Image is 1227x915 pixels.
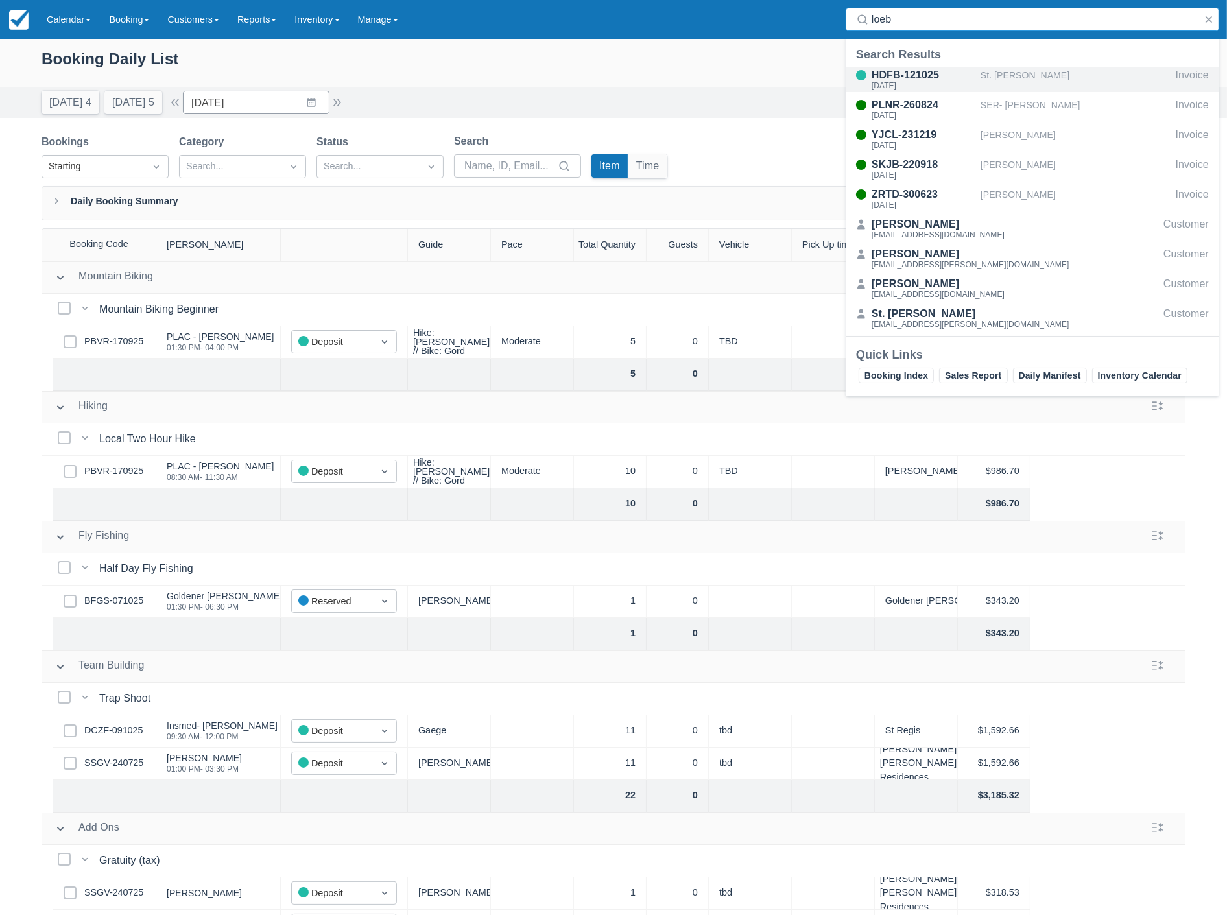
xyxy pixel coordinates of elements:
span: Dropdown icon [378,757,391,770]
span: Dropdown icon [287,160,300,173]
div: 0 [647,618,709,650]
button: Item [591,154,628,178]
div: Customer [1163,246,1209,271]
div: Local Two Hour Hike [99,431,201,447]
input: Name, ID, Email... [464,154,555,178]
button: Team Building [50,655,150,678]
span: Dropdown icon [425,160,438,173]
div: TBD [709,326,792,359]
div: Customer [1163,217,1209,241]
a: Inventory Calendar [1092,368,1187,383]
div: [PERSON_NAME], [PERSON_NAME] [408,748,491,780]
div: 0 [647,456,709,488]
div: 5 [574,326,647,359]
label: Category [179,134,229,150]
button: Time [628,154,667,178]
div: [DATE] [872,201,975,209]
div: 11 [574,715,647,748]
div: 22 [574,780,647,813]
div: Mountain Biking Beginner [99,302,224,317]
span: Dropdown icon [378,595,391,608]
div: Gaege [408,715,491,748]
input: Date [183,91,329,114]
div: Deposit [298,724,366,739]
div: $1,592.66 [958,715,1030,748]
div: Guests [647,229,709,261]
div: 0 [647,586,709,618]
div: TBD [709,456,792,488]
a: PBVR-170925 [84,335,143,349]
div: [EMAIL_ADDRESS][DOMAIN_NAME] [872,291,1005,298]
a: [PERSON_NAME][EMAIL_ADDRESS][PERSON_NAME][DOMAIN_NAME]Customer [846,246,1219,271]
div: Customer [1163,276,1209,301]
div: Invoice [1176,187,1209,211]
a: Booking Index [859,368,934,383]
span: Dropdown icon [378,335,391,348]
div: 01:00 PM - 03:30 PM [167,765,242,773]
div: 0 [647,748,709,780]
span: Dropdown icon [150,160,163,173]
button: Add Ons [50,817,125,840]
div: Vehicle [709,229,792,261]
img: checkfront-main-nav-mini-logo.png [9,10,29,30]
div: [PERSON_NAME] [PERSON_NAME] Residences [875,748,958,780]
a: PLNR-260824[DATE]SER- [PERSON_NAME]Invoice [846,97,1219,122]
div: Daily Booking Summary [42,186,1185,220]
a: BFGS-071025 [84,594,143,608]
div: 08:30 AM - 11:30 AM [167,473,274,481]
div: Deposit [298,335,366,350]
div: 0 [647,359,709,391]
div: 01:30 PM - 06:30 PM [167,603,366,611]
div: [DATE] [872,171,975,179]
div: Hike: [PERSON_NAME] // Bike: Gord [413,328,490,356]
div: St. [PERSON_NAME] [872,306,1069,322]
a: DCZF-091025 [84,724,143,738]
div: [PERSON_NAME] [981,127,1171,152]
div: YJCL-231219 [872,127,975,143]
div: [PERSON_NAME] [408,586,491,618]
label: Bookings [42,134,94,150]
div: tbd [709,715,792,748]
div: Deposit [298,756,366,771]
span: Dropdown icon [378,724,391,737]
div: Goldener [PERSON_NAME] [875,586,958,618]
div: SKJB-220918 [872,157,975,172]
a: HDFB-121025[DATE]St. [PERSON_NAME]Invoice [846,67,1219,92]
div: [PERSON_NAME] [PERSON_NAME] Residences [875,877,958,910]
div: Invoice [1176,97,1209,122]
div: [PERSON_NAME] [872,246,1069,262]
div: 0 [647,488,709,521]
div: [PERSON_NAME], [PERSON_NAME] [408,877,491,910]
button: Mountain Biking [50,266,158,289]
div: Pace [491,229,574,261]
div: 09:30 AM - 12:00 PM [167,733,278,741]
div: $986.70 [958,456,1030,488]
a: Sales Report [939,368,1007,383]
div: Guide [408,229,491,261]
a: St. [PERSON_NAME][EMAIL_ADDRESS][PERSON_NAME][DOMAIN_NAME]Customer [846,306,1219,331]
div: [PERSON_NAME] [167,888,242,897]
div: Invoice [1176,127,1209,152]
div: [PERSON_NAME] [981,157,1171,182]
div: [PERSON_NAME] [981,187,1171,211]
div: [PERSON_NAME] [167,754,242,763]
a: [PERSON_NAME][EMAIL_ADDRESS][DOMAIN_NAME]Customer [846,276,1219,301]
div: Reserved [298,594,366,609]
a: SSGV-240725 [84,756,143,770]
div: Gratuity (tax) [99,853,165,868]
div: 0 [647,780,709,813]
div: St Regis [875,715,958,748]
div: 10 [574,456,647,488]
button: Fly Fishing [50,525,134,549]
div: [PERSON_NAME] [156,229,281,261]
div: 10 [574,488,647,521]
button: Hiking [50,396,113,419]
div: tbd [709,748,792,780]
a: SKJB-220918[DATE][PERSON_NAME]Invoice [846,157,1219,182]
div: $318.53 [958,877,1030,910]
div: ZRTD-300623 [872,187,975,202]
div: Starting [49,160,138,174]
div: 0 [647,326,709,359]
div: Pick Up time [792,229,875,261]
label: Status [316,134,353,150]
